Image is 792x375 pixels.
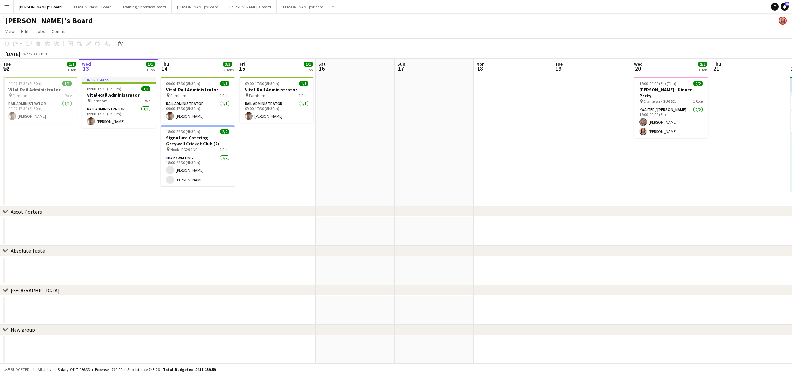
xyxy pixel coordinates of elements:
div: Ascot Porters [11,208,42,215]
span: 18:00-22:30 (4h30m) [166,129,200,134]
div: 1 Job [304,67,313,72]
span: Tue [555,61,563,67]
a: 46 [781,3,789,11]
h3: Vital-Rail Administrator [161,87,235,93]
span: 15 [239,65,245,72]
h3: Vital-Rail Administrator [82,92,156,98]
button: [PERSON_NAME]'s Board [172,0,224,13]
span: 13 [81,65,91,72]
div: Salary £417 056.33 + Expenses £60.00 + Subsistence £43.26 = [58,367,216,372]
span: 09:00-17:30 (8h30m) [245,81,279,86]
span: Farnham [249,93,265,98]
div: Absolute Taste [11,247,45,254]
span: 2/2 [698,62,707,67]
button: Training / Interview Board [117,0,172,13]
a: Comms [49,27,69,36]
span: Total Budgeted £417 159.59 [163,367,216,372]
app-card-role: Waiter / [PERSON_NAME]2/218:00-00:00 (6h)[PERSON_NAME][PERSON_NAME] [634,106,708,138]
app-job-card: 18:00-00:00 (6h) (Thu)2/2[PERSON_NAME] - Dinner Party Cranleigh - GU6 8EJ1 RoleWaiter / [PERSON_N... [634,77,708,138]
div: New group [11,326,35,333]
app-job-card: 09:00-17:30 (8h30m)1/1Vital-Rail Administrator Farnham1 RoleRail Administrator1/109:00-17:30 (8h3... [240,77,313,123]
app-card-role: Rail Administrator1/109:00-17:30 (8h30m)[PERSON_NAME] [240,100,313,123]
app-card-role: Rail Administrator1/109:00-17:30 (8h30m)[PERSON_NAME] [82,105,156,128]
button: [PERSON_NAME]'s Board [14,0,67,13]
span: 1 Role [220,147,229,152]
span: Mon [476,61,485,67]
app-job-card: 09:00-17:30 (8h30m)1/1Vital-Rail Administrator Farnham1 RoleRail Administrator1/109:00-17:30 (8h3... [161,77,235,123]
span: Thu [161,61,169,67]
span: View [5,28,15,34]
span: 09:00-17:30 (8h30m) [8,81,43,86]
span: Fri [240,61,245,67]
span: Budgeted [11,367,30,372]
button: [PERSON_NAME]'s Board [277,0,329,13]
span: Week 33 [22,51,38,56]
app-job-card: In progress09:00-17:30 (8h30m)1/1Vital-Rail Administrator Farnham1 RoleRail Administrator1/109:00... [82,77,156,128]
div: [GEOGRAPHIC_DATA] [11,287,60,294]
span: Cranleigh - GU6 8EJ [643,99,676,104]
span: 1/1 [141,86,150,91]
span: 12 [2,65,11,72]
button: Budgeted [3,366,31,373]
span: 46 [785,2,789,6]
span: 18:00-00:00 (6h) (Thu) [639,81,676,86]
span: 1/1 [62,81,72,86]
h3: Vital-Rail Administrator [3,87,77,93]
app-job-card: 09:00-17:30 (8h30m)1/1Vital-Rail Administrator Farnham1 RoleRail Administrator1/109:00-17:30 (8h3... [3,77,77,123]
span: 1 Role [141,98,150,103]
div: 1 Job [67,67,76,72]
app-card-role: Rail Administrator1/109:00-17:30 (8h30m)[PERSON_NAME] [3,100,77,123]
button: [PERSON_NAME]'s Board [224,0,277,13]
span: 3/3 [223,62,232,67]
span: 18 [475,65,485,72]
h3: [PERSON_NAME] - Dinner Party [634,87,708,99]
div: BST [41,51,48,56]
button: [PERSON_NAME] Board [67,0,117,13]
span: 09:00-17:30 (8h30m) [166,81,200,86]
span: 17 [396,65,405,72]
span: Edit [21,28,29,34]
span: 1/1 [299,81,308,86]
span: 1/1 [67,62,76,67]
span: 16 [317,65,326,72]
div: [DATE] [5,51,20,57]
div: 2 Jobs [223,67,234,72]
span: 1 Role [299,93,308,98]
span: Tue [3,61,11,67]
app-job-card: 18:00-22:30 (4h30m)2/2Signature Catering- Greywell Cricket Club (2) Hook - RG29 1NF1 RoleBar / Wa... [161,125,235,186]
span: All jobs [36,367,52,372]
span: 20 [633,65,643,72]
span: Farnham [13,93,29,98]
span: 14 [160,65,169,72]
span: 2/2 [220,129,229,134]
span: 1/1 [146,62,155,67]
span: Farnham [91,98,108,103]
span: 1 Role [220,93,229,98]
span: 21 [712,65,721,72]
app-user-avatar: Caitlin Simpson-Hodson [779,17,787,25]
span: Sat [318,61,326,67]
span: Comms [52,28,67,34]
span: Farnham [170,93,186,98]
div: 1 Job [146,67,155,72]
app-card-role: Rail Administrator1/109:00-17:30 (8h30m)[PERSON_NAME] [161,100,235,123]
a: Edit [18,27,31,36]
span: Wed [82,61,91,67]
span: 1 Role [62,93,72,98]
span: 1/1 [220,81,229,86]
span: Wed [634,61,643,67]
span: Hook - RG29 1NF [170,147,197,152]
span: 1 Role [693,99,703,104]
span: Thu [713,61,721,67]
a: View [3,27,17,36]
span: 09:00-17:30 (8h30m) [87,86,121,91]
h1: [PERSON_NAME]'s Board [5,16,93,26]
span: 19 [554,65,563,72]
h3: Vital-Rail Administrator [240,87,313,93]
